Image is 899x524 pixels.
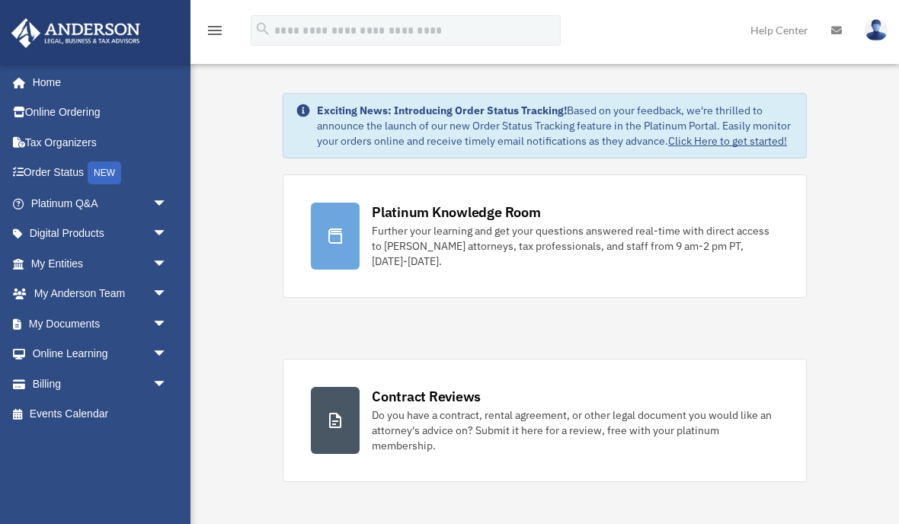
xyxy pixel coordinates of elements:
a: Contract Reviews Do you have a contract, rental agreement, or other legal document you would like... [283,359,807,482]
div: Contract Reviews [372,387,481,406]
a: Billingarrow_drop_down [11,369,190,399]
div: Further your learning and get your questions answered real-time with direct access to [PERSON_NAM... [372,223,779,269]
i: search [254,21,271,37]
a: Online Learningarrow_drop_down [11,339,190,369]
span: arrow_drop_down [152,248,183,280]
span: arrow_drop_down [152,308,183,340]
span: arrow_drop_down [152,339,183,370]
a: Platinum Knowledge Room Further your learning and get your questions answered real-time with dire... [283,174,807,298]
a: Tax Organizers [11,127,190,158]
i: menu [206,21,224,40]
strong: Exciting News: Introducing Order Status Tracking! [317,104,567,117]
a: My Documentsarrow_drop_down [11,308,190,339]
a: My Entitiesarrow_drop_down [11,248,190,279]
a: Platinum Q&Aarrow_drop_down [11,188,190,219]
img: User Pic [865,19,888,41]
div: Do you have a contract, rental agreement, or other legal document you would like an attorney's ad... [372,407,779,453]
span: arrow_drop_down [152,279,183,310]
div: NEW [88,161,121,184]
a: My Anderson Teamarrow_drop_down [11,279,190,309]
span: arrow_drop_down [152,188,183,219]
div: Platinum Knowledge Room [372,203,541,222]
img: Anderson Advisors Platinum Portal [7,18,145,48]
a: Order StatusNEW [11,158,190,189]
a: Home [11,67,183,97]
a: Online Ordering [11,97,190,128]
span: arrow_drop_down [152,369,183,400]
a: Digital Productsarrow_drop_down [11,219,190,249]
div: Based on your feedback, we're thrilled to announce the launch of our new Order Status Tracking fe... [317,103,794,149]
span: arrow_drop_down [152,219,183,250]
a: Click Here to get started! [668,134,787,148]
a: Events Calendar [11,399,190,430]
a: menu [206,27,224,40]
